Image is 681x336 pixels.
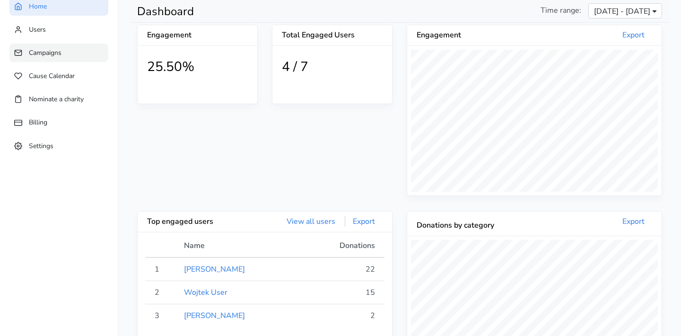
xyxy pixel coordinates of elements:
[345,216,383,227] a: Export
[615,216,652,227] a: Export
[178,240,299,257] th: Name
[29,95,84,104] span: Nominate a charity
[29,141,53,150] span: Settings
[417,221,534,230] h5: Donations by category
[282,31,383,40] h5: Total Engaged Users
[29,25,46,34] span: Users
[29,2,47,11] span: Home
[615,30,652,40] a: Export
[282,59,383,75] h1: 4 / 7
[300,240,384,257] th: Donations
[417,31,534,40] h5: Engagement
[147,31,198,40] h5: Engagement
[147,217,265,226] h5: Top engaged users
[145,304,178,327] td: 3
[145,281,178,304] td: 2
[29,118,47,127] span: Billing
[9,113,108,132] a: Billing
[594,6,650,17] span: [DATE] - [DATE]
[9,67,108,85] a: Cause Calendar
[184,287,227,298] a: Wojtek User
[147,59,248,75] h1: 25.50%
[29,71,75,80] span: Cause Calendar
[9,44,108,62] a: Campaigns
[9,137,108,155] a: Settings
[300,257,384,281] td: 22
[300,281,384,304] td: 15
[9,90,108,108] a: Nominate a charity
[184,310,245,321] a: [PERSON_NAME]
[9,20,108,39] a: Users
[541,5,581,16] span: Time range:
[300,304,384,327] td: 2
[145,257,178,281] td: 1
[279,216,343,227] a: View all users
[29,48,61,57] span: Campaigns
[137,5,393,18] h1: Dashboard
[184,264,245,274] a: [PERSON_NAME]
